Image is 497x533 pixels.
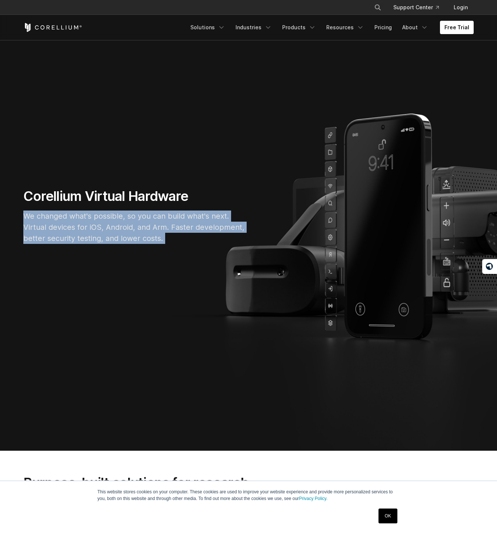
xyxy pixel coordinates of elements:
a: Pricing [370,21,396,34]
h1: Corellium Virtual Hardware [23,188,246,205]
a: OK [378,509,397,523]
a: Resources [322,21,368,34]
p: We changed what's possible, so you can build what's next. Virtual devices for iOS, Android, and A... [23,211,246,244]
a: Solutions [186,21,230,34]
div: Navigation Menu [186,21,474,34]
button: Search [371,1,384,14]
a: Support Center [387,1,445,14]
a: Corellium Home [23,23,82,32]
div: Navigation Menu [365,1,474,14]
a: Industries [231,21,276,34]
a: Login [448,1,474,14]
h2: Purpose-built solutions for research, development, and testing. [23,474,276,507]
a: Privacy Policy. [299,496,327,501]
a: Free Trial [440,21,474,34]
a: About [398,21,433,34]
a: Products [278,21,320,34]
p: This website stores cookies on your computer. These cookies are used to improve your website expe... [97,489,400,502]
